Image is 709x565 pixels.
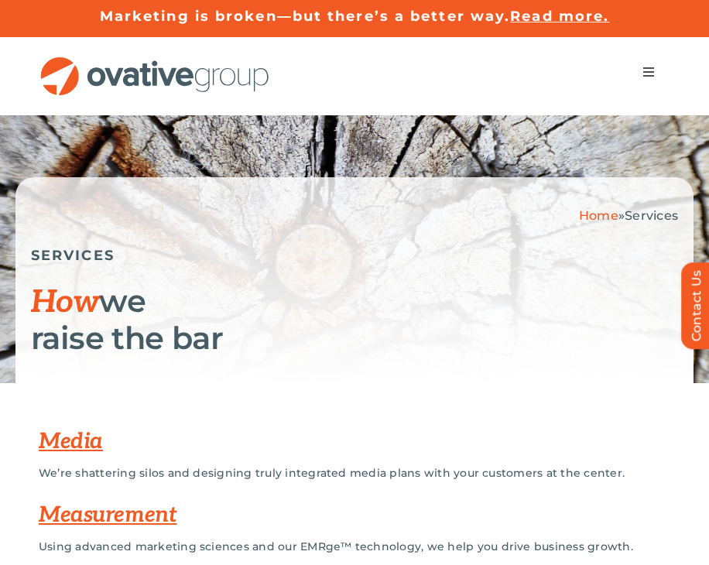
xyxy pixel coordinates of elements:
[39,55,271,70] a: OG_Full_horizontal_RGB
[31,283,678,356] h1: we raise the bar
[39,539,670,553] p: Using advanced marketing sciences and our EMRge™ technology, we help you drive business growth.
[627,56,670,87] nav: Menu
[579,208,618,223] a: Home
[39,429,103,454] a: Media
[510,8,609,25] a: Read more.
[579,208,678,223] span: »
[31,247,678,264] h5: SERVICES
[625,208,678,223] span: Services
[100,8,511,25] a: Marketing is broken—but there’s a better way.
[31,284,99,321] span: How
[39,502,176,528] a: Measurement
[39,466,647,480] p: We’re shattering silos and designing truly integrated media plans with your customers at the center.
